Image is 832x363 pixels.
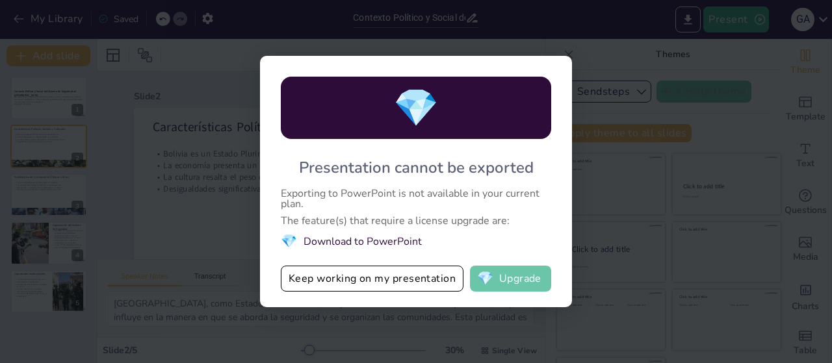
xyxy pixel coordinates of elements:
div: Exporting to PowerPoint is not available in your current plan. [281,188,551,209]
div: Presentation cannot be exported [299,157,534,178]
span: diamond [477,272,493,285]
div: The feature(s) that require a license upgrade are: [281,216,551,226]
button: diamondUpgrade [470,266,551,292]
span: diamond [281,232,297,250]
span: diamond [393,83,439,133]
li: Download to PowerPoint [281,232,551,250]
button: Keep working on my presentation [281,266,463,292]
